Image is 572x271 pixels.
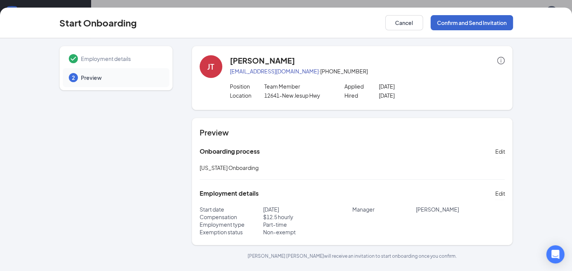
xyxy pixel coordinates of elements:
[72,74,75,81] span: 2
[495,145,505,157] button: Edit
[495,148,505,155] span: Edit
[546,245,564,263] div: Open Intercom Messenger
[200,206,263,213] p: Start date
[230,67,505,75] p: · [PHONE_NUMBER]
[230,55,295,66] h4: [PERSON_NAME]
[207,61,214,72] div: JT
[495,190,505,197] span: Edit
[200,127,505,138] h4: Preview
[416,206,505,213] p: [PERSON_NAME]
[264,83,333,90] p: Team Member
[264,92,333,99] p: 12641-New Jesup Hwy
[192,253,513,259] p: [PERSON_NAME] [PERSON_NAME] will receive an invitation to start onboarding once you confirm.
[497,57,505,64] span: info-circle
[230,92,264,99] p: Location
[263,228,352,236] p: Non-exempt
[200,164,259,171] span: [US_STATE] Onboarding
[200,213,263,221] p: Compensation
[81,74,162,81] span: Preview
[69,54,78,63] svg: Checkmark
[344,83,379,90] p: Applied
[344,92,379,99] p: Hired
[200,221,263,228] p: Employment type
[59,16,137,29] h3: Start Onboarding
[230,68,319,75] a: [EMAIL_ADDRESS][DOMAIN_NAME]
[200,147,260,156] h5: Onboarding process
[263,213,352,221] p: $ 12.5 hourly
[352,206,415,213] p: Manager
[81,55,162,62] span: Employment details
[263,221,352,228] p: Part-time
[200,189,259,198] h5: Employment details
[379,83,448,90] p: [DATE]
[263,206,352,213] p: [DATE]
[379,92,448,99] p: [DATE]
[230,83,264,90] p: Position
[495,187,505,199] button: Edit
[200,228,263,236] p: Exemption status
[431,15,513,30] button: Confirm and Send Invitation
[385,15,423,30] button: Cancel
